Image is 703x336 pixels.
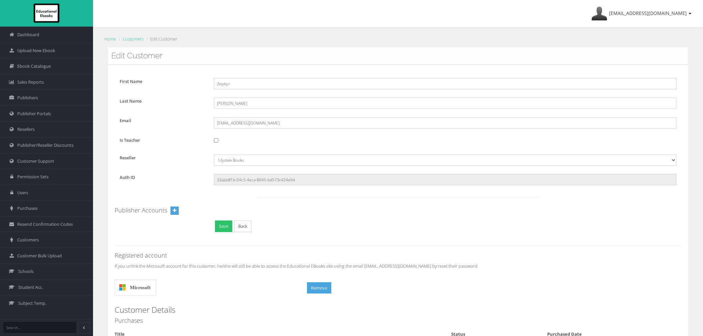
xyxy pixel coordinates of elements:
span: Dashboard [17,32,39,38]
span: Customer Support [17,158,54,164]
h3: Edit Customer [111,51,685,60]
label: Is Teacher [115,137,209,144]
label: Email [115,117,209,124]
button: Remove [307,282,331,294]
span: Resellers [17,126,35,132]
a: Back [234,220,251,232]
span: Resend Confirmation Codes [17,221,73,227]
span: Customer Bulk Upload [17,253,62,259]
span: Customers [17,237,39,243]
span: [EMAIL_ADDRESS][DOMAIN_NAME] [609,10,687,16]
span: Publisher/Reseller Discounts [17,142,73,148]
span: Sales Reports [17,79,44,85]
label: Auth ID [115,174,209,181]
a: Customers [123,36,144,42]
label: Reseller [115,154,209,161]
span: Ebook Catalogue [17,63,51,69]
button: Save [215,220,232,232]
h4: Purchases [115,317,681,324]
label: Last Name [115,98,209,105]
a: Home [104,36,116,42]
span: Microsoft [130,280,151,295]
span: Upload New Ebook [17,47,55,54]
span: Schools [18,268,34,275]
span: Purchases [17,205,38,211]
h4: Registered account [115,252,681,259]
p: If you unlink the Microsoft account for this customer, he/she will still be able to access the Ed... [115,262,681,270]
li: Edit Customer [145,36,177,42]
span: Student Acc. [18,284,43,291]
h4: Publisher Accounts [115,207,167,214]
span: Publishers [17,95,38,101]
label: First Name [115,78,209,85]
span: Users [17,190,28,196]
span: Subject Temp. [18,300,46,306]
span: Permission Sets [17,174,49,180]
span: Publisher Portals [17,111,51,117]
input: Search... [3,322,76,333]
img: Avatar [591,6,607,22]
h3: Customer Details [115,305,681,314]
